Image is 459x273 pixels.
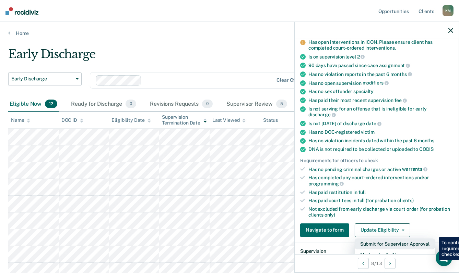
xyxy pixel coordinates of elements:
[308,54,453,60] div: Is on supervision level
[45,100,57,108] span: 12
[308,80,453,86] div: Has no open supervision
[300,158,453,164] div: Requirements for officers to check
[5,7,38,15] img: Recidiviz
[363,80,389,86] span: modifiers
[436,250,452,266] div: Open Intercom Messenger
[357,54,365,60] span: 2
[295,254,459,272] div: 8 / 13
[308,206,453,218] div: Not excluded from early discharge via court order (for probation clients
[308,175,453,186] div: Has completed any court-ordered interventions and/or
[358,190,366,195] span: full
[308,181,344,186] span: programming
[225,97,289,112] div: Supervisor Review
[149,97,214,112] div: Revisions Requests
[325,212,335,218] span: only)
[202,100,213,108] span: 0
[276,77,308,83] div: Clear officers
[308,146,453,152] div: DNA is not required to be collected or uploaded to
[355,238,435,249] button: Submit for Supervisor Approval
[70,97,138,112] div: Ready for Discharge
[397,198,414,203] span: clients)
[385,258,396,269] button: Next Opportunity
[308,62,453,68] div: 90 days have passed since case
[111,117,151,123] div: Eligibility Date
[390,71,412,77] span: months
[308,120,453,127] div: Is not [DATE] of discharge
[361,129,375,135] span: victim
[8,97,59,112] div: Eligible Now
[443,5,454,16] div: K M
[402,166,427,172] span: warrants
[355,223,410,237] button: Update Eligibility
[419,146,434,152] span: CODIS
[8,47,353,67] div: Early Discharge
[212,117,246,123] div: Last Viewed
[308,39,453,51] div: Has open interventions in ICON. Please ensure client has completed court-ordered interventions.
[308,166,453,172] div: Has no pending criminal charges or active
[418,138,434,143] span: months
[308,71,453,77] div: Has no violation reports in the past 6
[353,89,374,94] span: specialty
[358,258,369,269] button: Previous Opportunity
[308,89,453,94] div: Has no sex offender
[126,100,136,108] span: 0
[379,63,410,68] span: assignment
[300,223,352,237] a: Navigate to form
[276,100,287,108] span: 5
[263,117,278,123] div: Status
[308,190,453,195] div: Has paid restitution in
[11,117,30,123] div: Name
[11,76,73,82] span: Early Discharge
[300,248,453,254] dt: Supervision
[308,198,453,204] div: Has paid court fees in full (for probation
[308,106,453,118] div: Is not serving for an offense that is ineligible for early
[308,129,453,135] div: Has no DOC-registered
[308,112,336,117] span: discharge
[308,138,453,144] div: Has no violation incidents dated within the past 6
[355,249,435,260] button: Mark as Ineligible
[300,223,349,237] button: Navigate to form
[162,114,207,126] div: Supervision Termination Date
[395,97,407,103] span: fee
[366,121,381,126] span: date
[308,97,453,103] div: Has paid their most recent supervision
[8,30,451,36] a: Home
[61,117,83,123] div: DOC ID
